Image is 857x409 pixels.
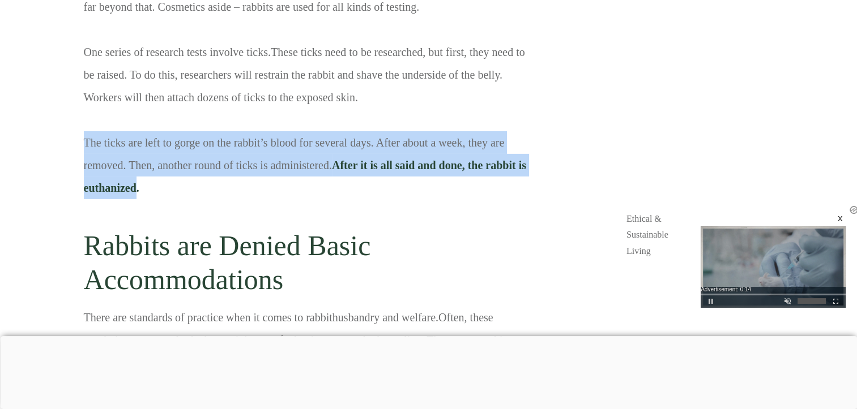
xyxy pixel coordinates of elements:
[701,226,846,308] iframe: Advertisement
[626,211,668,260] a: Ethical & Sustainable Living
[835,214,845,223] div: x
[332,311,438,324] a: husbandry and welfare.
[84,159,526,194] span: After it is all said and done, the rabbit is euthanized.
[701,287,846,292] div: Advertisement: 0:14
[144,336,713,406] iframe: Advertisement
[701,226,846,308] div: Video Player
[84,212,535,305] h2: Rabbits are Denied Basic Accommodations
[84,46,271,58] a: One series of research tests involve ticks.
